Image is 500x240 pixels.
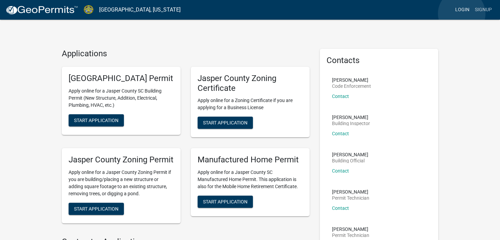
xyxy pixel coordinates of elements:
span: Start Application [74,117,118,123]
p: [PERSON_NAME] [332,78,371,82]
a: Contact [332,94,349,99]
button: Start Application [198,196,253,208]
h5: Manufactured Home Permit [198,155,303,165]
p: Permit Technician [332,196,369,200]
p: [PERSON_NAME] [332,227,369,232]
a: Signup [472,3,495,16]
button: Start Application [69,114,124,126]
p: Apply online for a Jasper County Zoning Permit if you are building/placing a new structure or add... [69,169,174,197]
p: Apply online for a Jasper County SC Building Permit (New Structure, Addition, Electrical, Plumbin... [69,87,174,109]
p: Code Enforcement [332,84,371,88]
img: Jasper County, South Carolina [84,5,94,14]
p: [PERSON_NAME] [332,115,370,120]
a: Login [452,3,472,16]
span: Start Application [203,120,247,125]
h4: Applications [62,49,310,59]
a: [GEOGRAPHIC_DATA], [US_STATE] [99,4,181,16]
a: Contact [332,205,349,211]
h5: Jasper County Zoning Certificate [198,74,303,93]
button: Start Application [198,117,253,129]
span: Start Application [74,206,118,212]
p: Apply online for a Zoning Certificate if you are applying for a Business License [198,97,303,111]
h5: [GEOGRAPHIC_DATA] Permit [69,74,174,83]
p: [PERSON_NAME] [332,152,368,157]
p: Building Inspector [332,121,370,126]
a: Contact [332,168,349,174]
wm-workflow-list-section: Applications [62,49,310,229]
span: Start Application [203,199,247,204]
button: Start Application [69,203,124,215]
h5: Jasper County Zoning Permit [69,155,174,165]
h5: Contacts [327,56,432,65]
p: Permit Technician [332,233,369,238]
p: Building Official [332,158,368,163]
p: Apply online for a Jasper County SC Manufactured Home Permit. This application is also for the Mo... [198,169,303,190]
p: [PERSON_NAME] [332,189,369,194]
a: Contact [332,131,349,136]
